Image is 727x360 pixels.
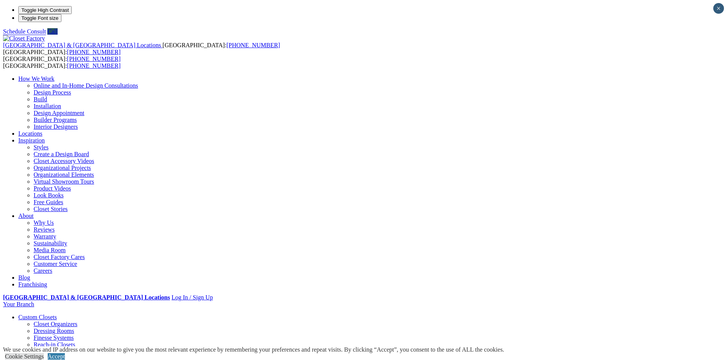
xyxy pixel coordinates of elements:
[34,199,63,205] a: Free Guides
[18,314,57,320] a: Custom Closets
[34,185,71,192] a: Product Videos
[34,226,55,233] a: Reviews
[34,110,84,116] a: Design Appointment
[34,321,77,327] a: Closet Organizers
[18,274,30,281] a: Blog
[713,3,724,14] button: Close
[34,206,68,212] a: Closet Stories
[34,267,52,274] a: Careers
[47,28,58,35] a: Call
[21,7,69,13] span: Toggle High Contrast
[34,165,91,171] a: Organizational Projects
[34,247,66,253] a: Media Room
[3,42,161,48] span: [GEOGRAPHIC_DATA] & [GEOGRAPHIC_DATA] Locations
[3,294,170,301] a: [GEOGRAPHIC_DATA] & [GEOGRAPHIC_DATA] Locations
[3,301,34,307] a: Your Branch
[34,144,48,150] a: Styles
[67,49,121,55] a: [PHONE_NUMBER]
[34,178,94,185] a: Virtual Showroom Tours
[34,89,71,96] a: Design Process
[34,117,77,123] a: Builder Programs
[18,213,34,219] a: About
[3,35,45,42] img: Closet Factory
[34,123,78,130] a: Interior Designers
[3,42,280,55] span: [GEOGRAPHIC_DATA]: [GEOGRAPHIC_DATA]:
[18,281,47,288] a: Franchising
[34,192,64,198] a: Look Books
[34,261,77,267] a: Customer Service
[21,15,58,21] span: Toggle Font size
[34,233,56,240] a: Warranty
[18,137,45,144] a: Inspiration
[34,254,85,260] a: Closet Factory Cares
[18,75,55,82] a: How We Work
[34,96,47,102] a: Build
[48,353,65,360] a: Accept
[34,240,67,246] a: Sustainability
[34,151,89,157] a: Create a Design Board
[34,219,54,226] a: Why Us
[67,56,121,62] a: [PHONE_NUMBER]
[3,346,504,353] div: We use cookies and IP address on our website to give you the most relevant experience by remember...
[34,103,61,109] a: Installation
[18,130,42,137] a: Locations
[34,171,94,178] a: Organizational Elements
[18,6,72,14] button: Toggle High Contrast
[3,28,46,35] a: Schedule Consult
[34,158,94,164] a: Closet Accessory Videos
[226,42,280,48] a: [PHONE_NUMBER]
[3,56,121,69] span: [GEOGRAPHIC_DATA]: [GEOGRAPHIC_DATA]:
[67,62,121,69] a: [PHONE_NUMBER]
[34,334,74,341] a: Finesse Systems
[34,328,74,334] a: Dressing Rooms
[34,82,138,89] a: Online and In-Home Design Consultations
[34,341,75,348] a: Reach-in Closets
[5,353,44,360] a: Cookie Settings
[171,294,213,301] a: Log In / Sign Up
[18,14,61,22] button: Toggle Font size
[3,42,163,48] a: [GEOGRAPHIC_DATA] & [GEOGRAPHIC_DATA] Locations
